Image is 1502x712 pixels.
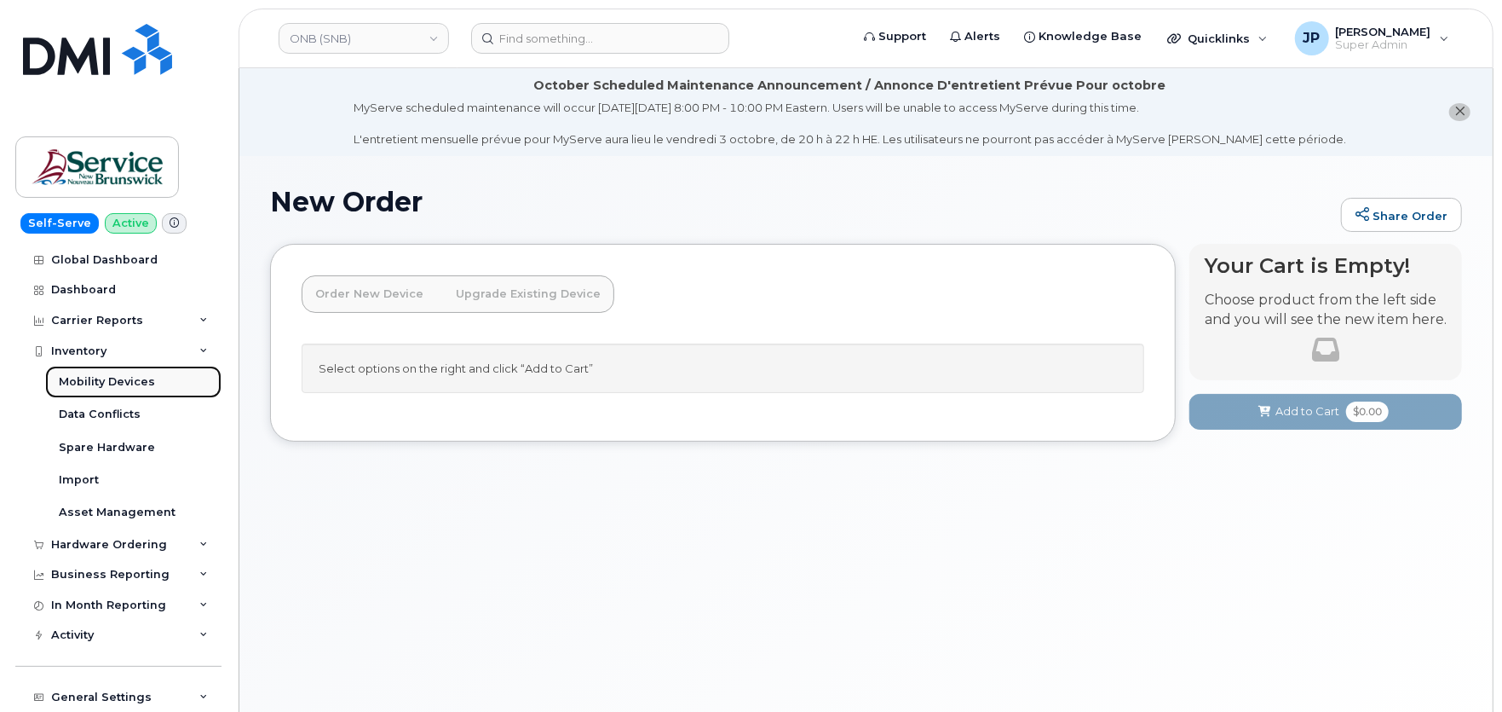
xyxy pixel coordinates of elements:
[534,77,1166,95] div: October Scheduled Maintenance Announcement / Annonce D'entretient Prévue Pour octobre
[302,344,1144,394] div: Select options on the right and click “Add to Cart”
[442,275,614,313] a: Upgrade Existing Device
[1205,254,1447,277] h4: Your Cart is Empty!
[1275,403,1339,420] span: Add to Cart
[270,187,1332,217] h1: New Order
[302,275,437,313] a: Order New Device
[354,100,1346,148] div: MyServe scheduled maintenance will occur [DATE][DATE] 8:00 PM - 10:00 PM Eastern. Users will be u...
[1346,402,1389,422] span: $0.00
[1341,198,1462,232] a: Share Order
[1189,394,1462,429] button: Add to Cart $0.00
[1205,291,1447,330] p: Choose product from the left side and you will see the new item here.
[1449,103,1470,121] button: close notification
